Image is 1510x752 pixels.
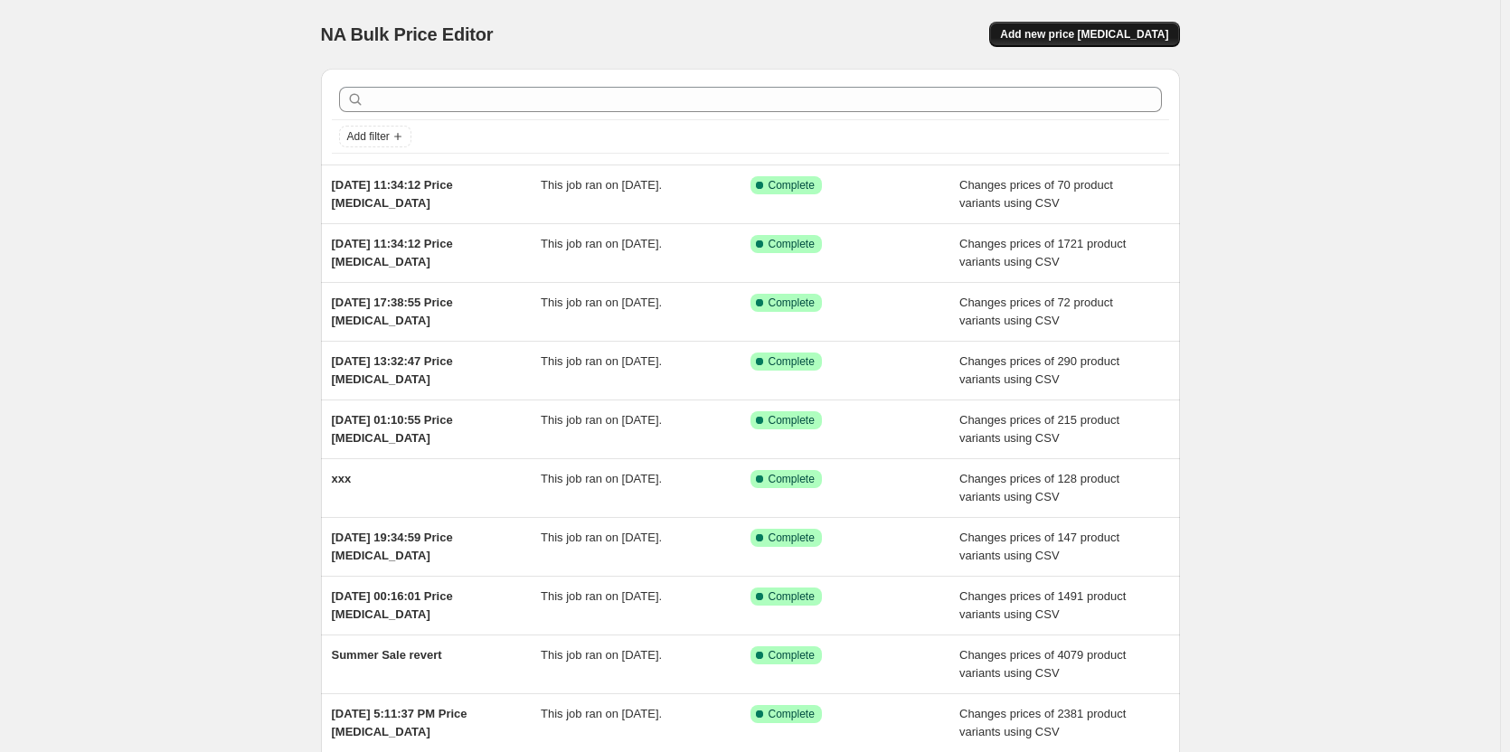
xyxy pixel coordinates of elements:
[541,354,662,368] span: This job ran on [DATE].
[959,413,1119,445] span: Changes prices of 215 product variants using CSV
[541,413,662,427] span: This job ran on [DATE].
[541,707,662,720] span: This job ran on [DATE].
[332,472,352,485] span: xxx
[769,648,815,663] span: Complete
[541,648,662,662] span: This job ran on [DATE].
[339,126,411,147] button: Add filter
[769,589,815,604] span: Complete
[541,237,662,250] span: This job ran on [DATE].
[769,472,815,486] span: Complete
[959,296,1113,327] span: Changes prices of 72 product variants using CSV
[769,413,815,428] span: Complete
[959,178,1113,210] span: Changes prices of 70 product variants using CSV
[959,707,1126,738] span: Changes prices of 2381 product variants using CSV
[332,648,442,662] span: Summer Sale revert
[959,648,1126,680] span: Changes prices of 4079 product variants using CSV
[321,24,494,44] span: NA Bulk Price Editor
[332,589,453,621] span: [DATE] 00:16:01 Price [MEDICAL_DATA]
[332,413,453,445] span: [DATE] 01:10:55 Price [MEDICAL_DATA]
[959,472,1119,503] span: Changes prices of 128 product variants using CSV
[769,296,815,310] span: Complete
[332,296,453,327] span: [DATE] 17:38:55 Price [MEDICAL_DATA]
[769,354,815,369] span: Complete
[541,472,662,485] span: This job ran on [DATE].
[1000,27,1168,42] span: Add new price [MEDICAL_DATA]
[959,354,1119,386] span: Changes prices of 290 product variants using CSV
[541,589,662,603] span: This job ran on [DATE].
[769,178,815,193] span: Complete
[989,22,1179,47] button: Add new price [MEDICAL_DATA]
[959,589,1126,621] span: Changes prices of 1491 product variants using CSV
[541,531,662,544] span: This job ran on [DATE].
[769,707,815,721] span: Complete
[332,178,453,210] span: [DATE] 11:34:12 Price [MEDICAL_DATA]
[541,178,662,192] span: This job ran on [DATE].
[769,531,815,545] span: Complete
[959,237,1126,268] span: Changes prices of 1721 product variants using CSV
[332,707,467,738] span: [DATE] 5:11:37 PM Price [MEDICAL_DATA]
[541,296,662,309] span: This job ran on [DATE].
[332,237,453,268] span: [DATE] 11:34:12 Price [MEDICAL_DATA]
[959,531,1119,562] span: Changes prices of 147 product variants using CSV
[769,237,815,251] span: Complete
[332,354,453,386] span: [DATE] 13:32:47 Price [MEDICAL_DATA]
[332,531,453,562] span: [DATE] 19:34:59 Price [MEDICAL_DATA]
[347,129,390,144] span: Add filter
